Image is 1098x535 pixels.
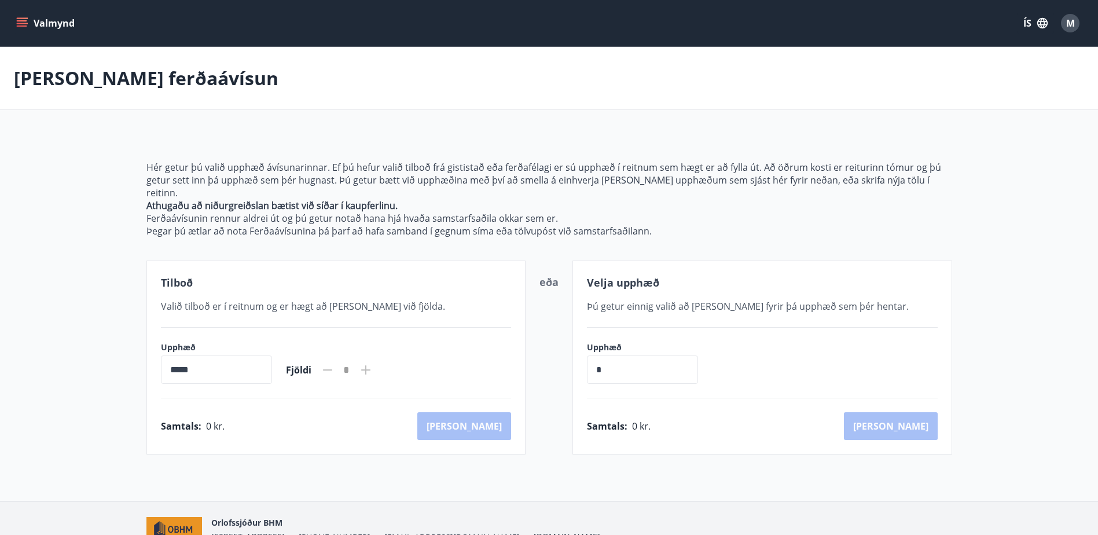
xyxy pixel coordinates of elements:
span: eða [539,275,559,289]
span: Valið tilboð er í reitnum og er hægt að [PERSON_NAME] við fjölda. [161,300,445,313]
label: Upphæð [161,342,272,353]
span: Orlofssjóður BHM [211,517,282,528]
p: Ferðaávísunin rennur aldrei út og þú getur notað hana hjá hvaða samstarfsaðila okkar sem er. [146,212,952,225]
span: M [1066,17,1075,30]
p: Þegar þú ætlar að nota Ferðaávísunina þá þarf að hafa samband í gegnum síma eða tölvupóst við sam... [146,225,952,237]
span: Fjöldi [286,364,311,376]
span: Þú getur einnig valið að [PERSON_NAME] fyrir þá upphæð sem þér hentar. [587,300,909,313]
strong: Athugaðu að niðurgreiðslan bætist við síðar í kaupferlinu. [146,199,398,212]
button: ÍS [1017,13,1054,34]
span: Velja upphæð [587,276,659,290]
span: 0 kr. [632,420,651,433]
span: Tilboð [161,276,193,290]
span: Samtals : [161,420,201,433]
button: menu [14,13,79,34]
p: [PERSON_NAME] ferðaávísun [14,65,278,91]
button: M [1056,9,1084,37]
span: 0 kr. [206,420,225,433]
p: Hér getur þú valið upphæð ávísunarinnar. Ef þú hefur valið tilboð frá gististað eða ferðafélagi e... [146,161,952,199]
span: Samtals : [587,420,627,433]
label: Upphæð [587,342,710,353]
